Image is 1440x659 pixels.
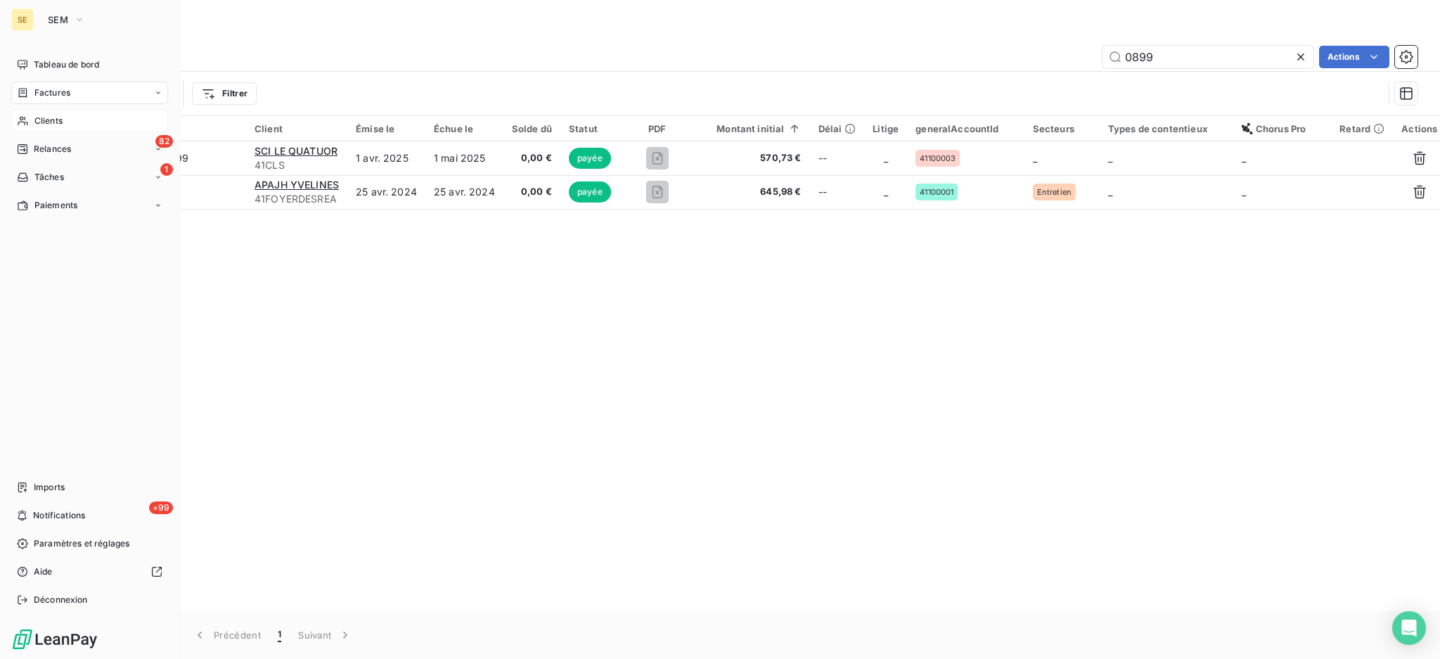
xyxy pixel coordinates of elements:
[1339,123,1384,134] div: Retard
[512,123,552,134] div: Solde dû
[255,192,339,206] span: 41FOYERDESREA
[34,171,64,184] span: Tâches
[810,141,865,175] td: --
[290,620,361,650] button: Suivant
[1242,123,1323,134] div: Chorus Pro
[160,163,173,176] span: 1
[884,152,888,164] span: _
[34,143,71,155] span: Relances
[34,58,99,71] span: Tableau de bord
[34,565,53,578] span: Aide
[34,481,65,494] span: Imports
[631,123,683,134] div: PDF
[34,115,63,127] span: Clients
[347,141,425,175] td: 1 avr. 2025
[915,123,1015,134] div: generalAccountId
[700,123,801,134] div: Montant initial
[920,188,953,196] span: 41100001
[512,185,552,199] span: 0,00 €
[1108,186,1112,198] span: _
[700,151,801,165] span: 570,73 €
[425,141,503,175] td: 1 mai 2025
[184,620,269,650] button: Précédent
[48,14,68,25] span: SEM
[33,509,85,522] span: Notifications
[1392,611,1426,645] div: Open Intercom Messenger
[11,8,34,31] div: SE
[569,148,611,169] span: payée
[1033,152,1037,164] span: _
[1319,46,1389,68] button: Actions
[278,628,281,642] span: 1
[34,199,77,212] span: Paiements
[434,123,495,134] div: Échue le
[425,175,503,209] td: 25 avr. 2024
[569,123,615,134] div: Statut
[34,594,88,606] span: Déconnexion
[884,186,888,198] span: _
[149,501,173,514] span: +99
[11,628,98,651] img: Logo LeanPay
[810,175,865,209] td: --
[1401,123,1437,134] div: Actions
[255,123,339,134] div: Client
[1102,46,1313,68] input: Rechercher
[34,87,70,99] span: Factures
[192,82,257,105] button: Filtrer
[11,561,168,583] a: Aide
[569,181,611,203] span: payée
[255,158,339,172] span: 41CLS
[356,123,417,134] div: Émise le
[1242,152,1246,164] span: _
[1108,123,1225,134] div: Types de contentieux
[34,537,129,550] span: Paramètres et réglages
[155,135,173,148] span: 82
[255,145,337,157] span: SCI LE QUATUOR
[269,620,290,650] button: 1
[255,179,339,191] span: APAJH YVELINES
[1033,123,1091,134] div: Secteurs
[512,151,552,165] span: 0,00 €
[347,175,425,209] td: 25 avr. 2024
[1037,188,1072,196] span: Entretien
[700,185,801,199] span: 645,98 €
[873,123,899,134] div: Litige
[1108,152,1112,164] span: _
[920,154,956,162] span: 41100003
[818,123,856,134] div: Délai
[1242,186,1246,198] span: _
